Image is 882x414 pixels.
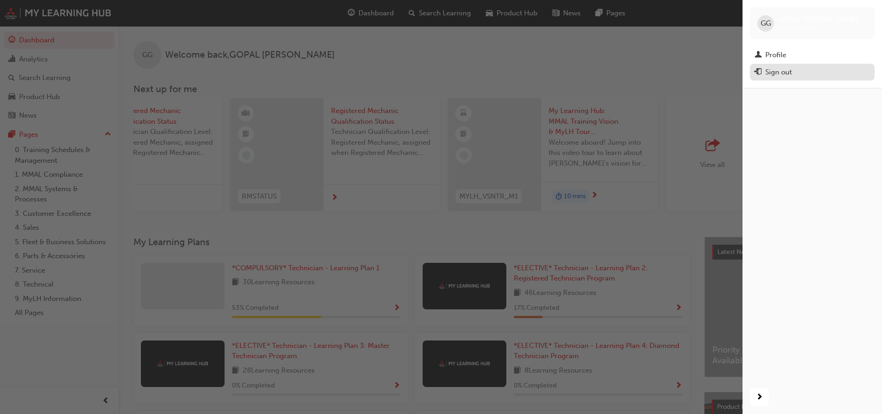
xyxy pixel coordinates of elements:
[761,18,771,29] span: GG
[765,67,792,78] div: Sign out
[750,64,875,81] button: Sign out
[755,51,762,60] span: man-icon
[777,15,858,23] span: GOPAL [PERSON_NAME]
[756,392,763,403] span: next-icon
[777,24,816,32] span: 0005906644
[765,50,786,60] div: Profile
[755,68,762,77] span: exit-icon
[750,47,875,64] a: Profile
